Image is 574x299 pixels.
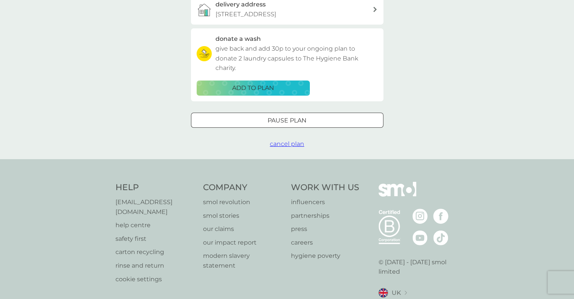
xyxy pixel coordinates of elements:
img: UK flag [379,288,388,297]
a: rinse and return [115,261,196,271]
button: cancel plan [270,139,304,149]
a: our impact report [203,238,283,248]
a: smol stories [203,211,283,221]
img: visit the smol Tiktok page [433,230,448,245]
img: visit the smol Youtube page [412,230,428,245]
img: visit the smol Facebook page [433,209,448,224]
h4: Work With Us [291,182,359,194]
p: give back and add 30p to your ongoing plan to donate 2 laundry capsules to The Hygiene Bank charity. [215,44,378,73]
button: ADD TO PLAN [197,81,310,96]
a: influencers [291,197,359,207]
a: hygiene poverty [291,251,359,261]
a: carton recycling [115,247,196,257]
a: [EMAIL_ADDRESS][DOMAIN_NAME] [115,197,196,217]
p: [STREET_ADDRESS] [215,9,276,19]
button: Pause plan [191,113,383,128]
a: modern slavery statement [203,251,283,270]
a: smol revolution [203,197,283,207]
a: press [291,224,359,234]
a: cookie settings [115,274,196,284]
p: Pause plan [268,116,306,125]
h4: Help [115,182,196,194]
a: safety first [115,234,196,244]
a: our claims [203,224,283,234]
span: cancel plan [270,140,304,147]
a: careers [291,238,359,248]
img: smol [379,182,416,208]
img: visit the smol Instagram page [412,209,428,224]
h3: donate a wash [215,34,261,44]
span: UK [392,288,401,298]
p: © [DATE] - [DATE] smol limited [379,257,459,277]
img: select a new location [405,291,407,295]
a: help centre [115,220,196,230]
h4: Company [203,182,283,194]
a: partnerships [291,211,359,221]
p: ADD TO PLAN [232,83,274,93]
